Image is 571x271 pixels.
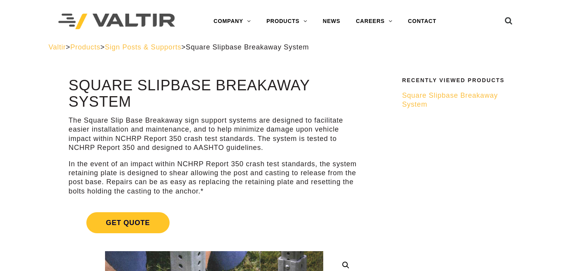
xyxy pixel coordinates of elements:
h2: Recently Viewed Products [402,77,518,83]
span: Square Slipbase Breakaway System [402,92,498,108]
a: COMPANY [206,14,259,29]
h1: Square Slipbase Breakaway System [68,77,359,110]
a: Sign Posts & Supports [105,43,181,51]
a: Get Quote [68,203,359,243]
a: CONTACT [400,14,444,29]
a: Square Slipbase Breakaway System [402,91,518,109]
a: Products [70,43,100,51]
img: Valtir [58,14,175,30]
p: The Square Slip Base Breakaway sign support systems are designed to facilitate easier installatio... [68,116,359,153]
span: Get Quote [86,212,169,233]
p: In the event of an impact within NCHRP Report 350 crash test standards, the system retaining plat... [68,160,359,196]
div: > > > [49,43,522,52]
a: PRODUCTS [259,14,315,29]
a: NEWS [315,14,348,29]
a: CAREERS [348,14,400,29]
a: Valtir [49,43,66,51]
span: Square Slipbase Breakaway System [186,43,309,51]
